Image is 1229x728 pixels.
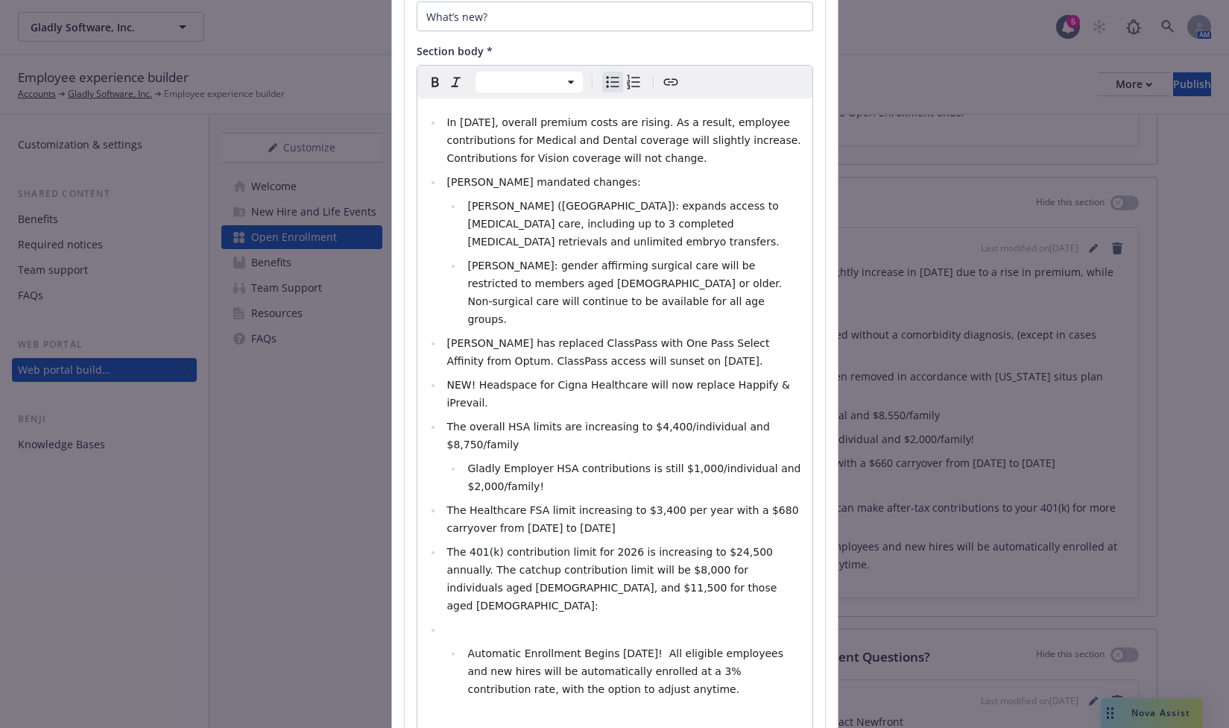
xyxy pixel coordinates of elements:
[467,462,803,492] span: Gladly Employer HSA contributions is still $1,000/individual and $2,000/family!
[425,72,446,92] button: Bold
[417,44,493,58] span: Section body *
[446,176,640,188] span: [PERSON_NAME] mandated changes:
[446,337,772,367] span: [PERSON_NAME] has replaced ClassPass with One Pass Select Affinity from Optum. ClassPass access w...
[467,647,786,695] span: Automatic Enrollment Begins [DATE]! All eligible employees and new hires will be automatically en...
[446,72,467,92] button: Italic
[660,72,681,92] button: Create link
[467,260,785,325] span: [PERSON_NAME]: gender affirming surgical care will be restricted to members aged [DEMOGRAPHIC_DAT...
[602,72,644,92] div: toggle group
[446,116,804,164] span: In [DATE], overall premium costs are rising. As a result, employee contributions for Medical and ...
[446,546,780,612] span: The 401(k) contribution limit for 2026 is increasing to $24,500 annually. The catchup contributio...
[417,1,813,31] input: Add title here
[446,379,793,409] span: NEW! Headspace for Cigna Healthcare will now replace Happify & iPrevail.
[446,504,802,534] span: The Healthcare FSA limit increasing to $3,400 per year with a $680 carryover from [DATE] to [DATE]
[446,421,773,451] span: The overall HSA limits are increasing to $4,400/individual and $8,750/family
[623,72,644,92] button: Numbered list
[602,72,623,92] button: Bulleted list
[476,72,583,92] button: Block type
[467,200,782,248] span: [PERSON_NAME] ([GEOGRAPHIC_DATA]): expands access to [MEDICAL_DATA] care, including up to 3 compl...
